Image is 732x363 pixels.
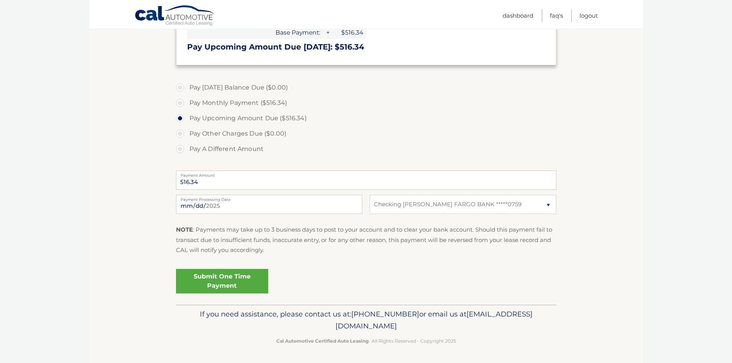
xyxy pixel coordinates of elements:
span: [PHONE_NUMBER] [351,310,419,318]
span: $516.34 [332,26,366,39]
a: Logout [579,9,598,22]
label: Payment Processing Date [176,195,362,201]
strong: Cal Automotive Certified Auto Leasing [276,338,368,344]
label: Pay A Different Amount [176,141,556,157]
label: Pay Monthly Payment ($516.34) [176,95,556,111]
p: If you need assistance, please contact us at: or email us at [181,308,551,333]
input: Payment Amount [176,171,556,190]
input: Payment Date [176,195,362,214]
span: + [324,26,331,39]
p: : Payments may take up to 3 business days to post to your account and to clear your bank account.... [176,225,556,255]
label: Pay Other Charges Due ($0.00) [176,126,556,141]
label: Pay Upcoming Amount Due ($516.34) [176,111,556,126]
a: Cal Automotive [134,5,215,27]
strong: NOTE [176,226,193,233]
a: Submit One Time Payment [176,269,268,293]
p: - All Rights Reserved - Copyright 2025 [181,337,551,345]
a: FAQ's [550,9,563,22]
label: Payment Amount [176,171,556,177]
span: Base Payment: [187,26,323,39]
h3: Pay Upcoming Amount Due [DATE]: $516.34 [187,42,545,52]
a: Dashboard [503,9,533,22]
label: Pay [DATE] Balance Due ($0.00) [176,80,556,95]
